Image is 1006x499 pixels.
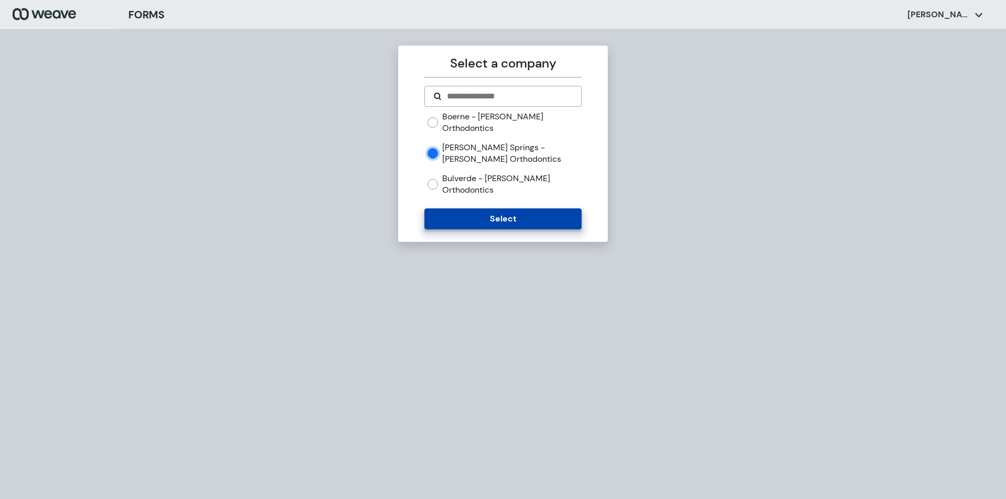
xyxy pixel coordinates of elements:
[128,7,165,23] h3: FORMS
[424,54,581,73] p: Select a company
[442,142,581,164] label: [PERSON_NAME] Springs - [PERSON_NAME] Orthodontics
[907,9,970,20] p: [PERSON_NAME]
[424,208,581,229] button: Select
[446,90,572,103] input: Search
[442,173,581,195] label: Bulverde - [PERSON_NAME] Orthodontics
[442,111,581,134] label: Boerne - [PERSON_NAME] Orthodontics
